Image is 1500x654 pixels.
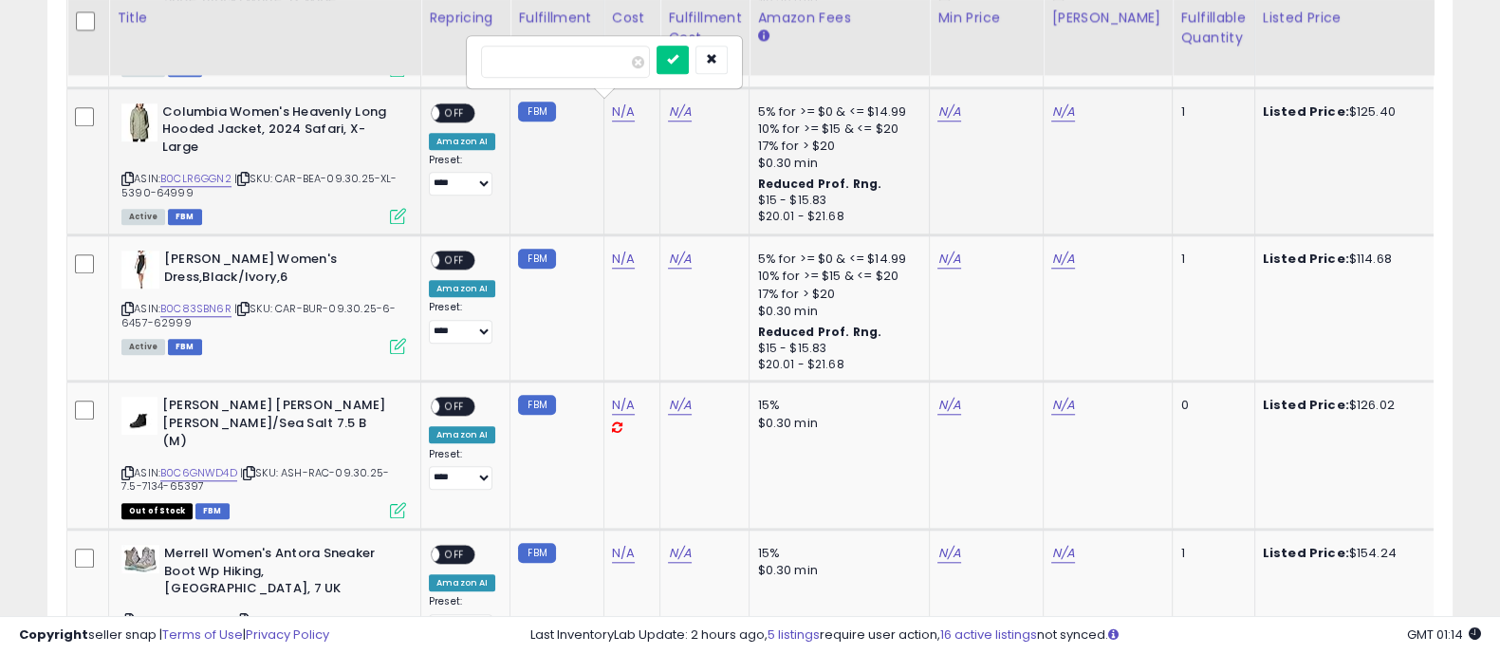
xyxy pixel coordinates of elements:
[117,8,413,28] div: Title
[1051,103,1074,121] a: N/A
[1407,626,1481,644] span: 2025-10-6 01:14 GMT
[439,252,470,269] span: OFF
[160,301,231,317] a: B0C83SBN6R
[937,544,960,563] a: N/A
[429,574,495,591] div: Amazon AI
[162,626,243,644] a: Terms of Use
[757,176,881,192] b: Reduced Prof. Rng.
[937,103,960,121] a: N/A
[121,103,157,141] img: 41id6eO6cAL._SL40_.jpg
[162,103,393,161] b: Columbia Women's Heavenly Long Hooded Jacket, 2024 Safari, X-Large
[937,396,960,415] a: N/A
[1180,103,1239,121] div: 1
[164,251,395,290] b: [PERSON_NAME] Women's Dress,Black/Ivory,6
[757,545,915,562] div: 15%
[757,357,915,373] div: $20.01 - $21.68
[940,626,1037,644] a: 16 active listings
[1051,396,1074,415] a: N/A
[612,103,635,121] a: N/A
[668,544,691,563] a: N/A
[121,251,406,352] div: ASIN:
[757,562,915,579] div: $0.30 min
[121,397,406,516] div: ASIN:
[162,397,393,455] b: [PERSON_NAME] [PERSON_NAME] [PERSON_NAME]/Sea Salt 7.5 B (M)
[429,448,495,490] div: Preset:
[1263,397,1420,414] div: $126.02
[757,415,915,432] div: $0.30 min
[439,399,470,415] span: OFF
[168,209,202,225] span: FBM
[757,397,915,414] div: 15%
[246,626,329,644] a: Privacy Policy
[757,28,769,45] small: Amazon Fees.
[518,249,555,269] small: FBM
[164,545,395,603] b: Merrell Women's Antora Sneaker Boot Wp Hiking, [GEOGRAPHIC_DATA], 7 UK
[429,280,495,297] div: Amazon AI
[1263,396,1349,414] b: Listed Price:
[1051,250,1074,269] a: N/A
[429,8,502,28] div: Repricing
[195,503,230,519] span: FBM
[1263,544,1349,562] b: Listed Price:
[1263,545,1420,562] div: $154.24
[768,626,820,644] a: 5 listings
[160,171,231,187] a: B0CLR6GGN2
[1263,103,1420,121] div: $125.40
[937,250,960,269] a: N/A
[1263,251,1420,268] div: $114.68
[668,8,741,47] div: Fulfillment Cost
[19,626,329,645] div: seller snap | |
[757,303,915,320] div: $0.30 min
[937,8,1035,28] div: Min Price
[1263,103,1349,121] b: Listed Price:
[429,595,495,637] div: Preset:
[1180,8,1246,47] div: Fulfillable Quantity
[612,250,635,269] a: N/A
[757,286,915,303] div: 17% for > $20
[1263,8,1427,28] div: Listed Price
[429,426,495,443] div: Amazon AI
[439,104,470,121] span: OFF
[1263,250,1349,268] b: Listed Price:
[757,268,915,285] div: 10% for >= $15 & <= $20
[757,209,915,225] div: $20.01 - $21.68
[530,626,1481,645] div: Last InventoryLab Update: 2 hours ago, require user action, not synced.
[121,171,398,199] span: | SKU: CAR-BEA-09.30.25-XL-5390-64999
[757,341,915,357] div: $15 - $15.83
[757,155,915,172] div: $0.30 min
[1051,8,1164,28] div: [PERSON_NAME]
[439,547,470,563] span: OFF
[429,133,495,150] div: Amazon AI
[429,301,495,343] div: Preset:
[612,544,635,563] a: N/A
[518,102,555,121] small: FBM
[757,121,915,138] div: 10% for >= $15 & <= $20
[668,250,691,269] a: N/A
[121,301,396,329] span: | SKU: CAR-BUR-09.30.25-6-6457-62999
[121,545,159,573] img: 41kCDfaOMRL._SL40_.jpg
[429,154,495,196] div: Preset:
[1180,545,1239,562] div: 1
[757,138,915,155] div: 17% for > $20
[757,193,915,209] div: $15 - $15.83
[757,103,915,121] div: 5% for >= $0 & <= $14.99
[668,103,691,121] a: N/A
[1051,544,1074,563] a: N/A
[518,8,595,28] div: Fulfillment
[518,543,555,563] small: FBM
[612,8,653,28] div: Cost
[19,626,88,644] strong: Copyright
[1180,251,1239,268] div: 1
[668,396,691,415] a: N/A
[1180,397,1239,414] div: 0
[121,397,157,435] img: 31RqGwTdE3L._SL40_.jpg
[168,339,202,355] span: FBM
[612,396,635,415] a: N/A
[757,251,915,268] div: 5% for >= $0 & <= $14.99
[757,324,881,340] b: Reduced Prof. Rng.
[518,395,555,415] small: FBM
[121,209,165,225] span: All listings currently available for purchase on Amazon
[121,103,406,223] div: ASIN:
[121,503,193,519] span: All listings that are currently out of stock and unavailable for purchase on Amazon
[160,465,237,481] a: B0C6GNWD4D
